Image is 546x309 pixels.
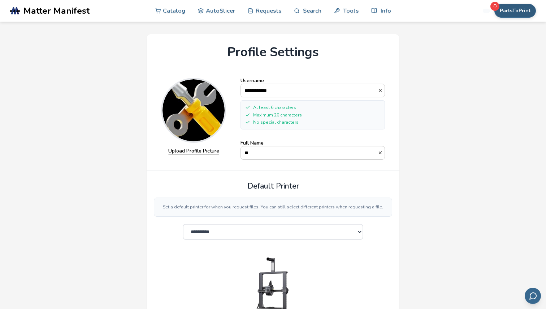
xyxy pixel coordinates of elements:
span: Maximum 20 characters [253,112,302,118]
input: Full Name [241,146,378,159]
label: Upload Profile Picture [168,148,219,155]
span: No special characters [253,120,299,125]
h1: Profile Settings [147,34,399,67]
button: Send feedback via email [525,288,541,304]
label: Full Name [240,140,385,160]
button: Full Name [378,150,385,155]
h2: Default Printer [154,182,392,190]
button: Username [378,88,385,93]
span: At least 6 characters [253,105,296,110]
button: PartsToPrint [494,4,536,18]
span: Matter Manifest [23,6,90,16]
input: Username [241,84,378,97]
p: Set a default printer for when you request files. You can still select different printers when re... [160,204,386,211]
label: Username [240,78,385,97]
